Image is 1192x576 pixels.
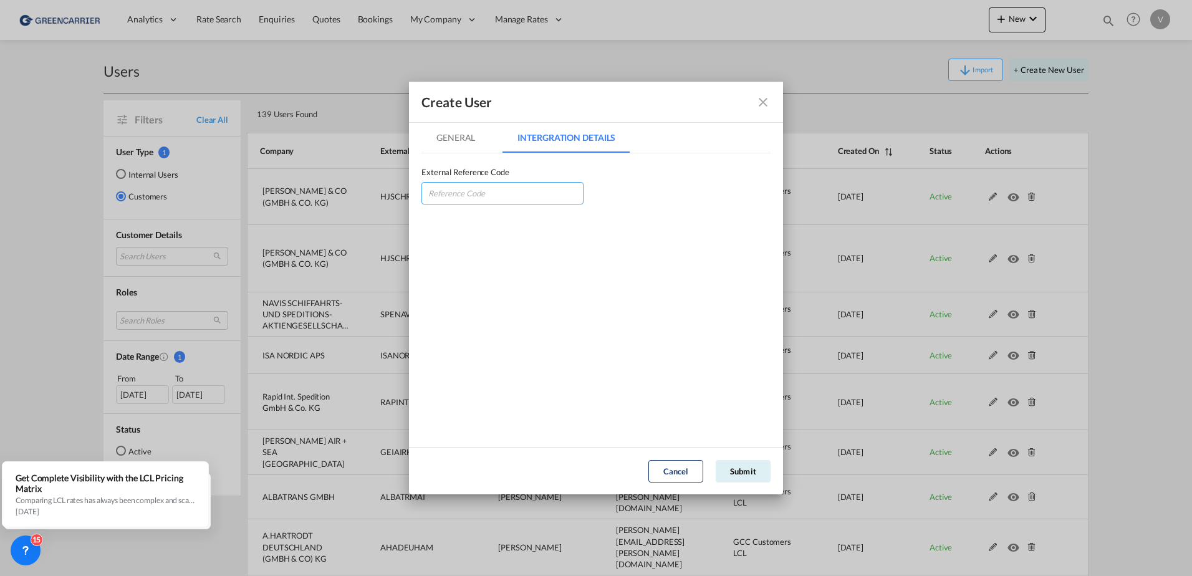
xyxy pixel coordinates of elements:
[756,95,771,110] md-icon: icon-close fg-AAA8AD
[421,94,492,110] div: Create User
[502,123,630,153] md-tab-item: Intergration Details
[421,123,490,153] md-tab-item: General
[421,123,643,153] md-pagination-wrapper: Use the left and right arrow keys to navigate between tabs
[421,166,584,178] label: External Reference Code
[421,182,584,204] input: Reference Code
[409,82,783,494] md-dialog: GeneralIntergration Details ...
[648,460,703,482] button: Cancel
[716,460,771,482] button: Submit
[751,90,776,115] button: icon-close fg-AAA8AD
